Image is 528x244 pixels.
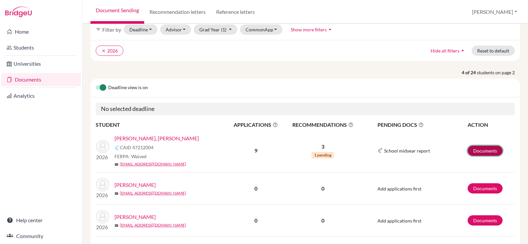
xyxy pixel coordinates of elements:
img: Van Markesteijn, Ashley [96,178,109,191]
i: clear [101,49,106,53]
a: [PERSON_NAME] [115,213,156,221]
span: FERPA [115,153,147,160]
span: Deadline view is on [108,84,148,92]
a: Students [1,41,81,54]
a: [EMAIL_ADDRESS][DOMAIN_NAME] [120,222,186,228]
span: CAID 47212004 [120,144,153,151]
strong: 4 of 24 [462,69,477,76]
a: Documents [1,73,81,86]
i: arrow_drop_up [459,47,466,54]
span: Show more filters [291,27,327,32]
p: 2026 [96,153,109,161]
th: STUDENT [96,121,228,129]
img: Shin, Dong Joo [96,140,109,153]
span: - Waived [129,154,147,159]
b: 9 [254,147,257,154]
a: [PERSON_NAME] [115,181,156,189]
i: arrow_drop_up [327,26,333,33]
span: School midyear report [384,147,430,154]
button: [PERSON_NAME] [469,6,520,18]
a: Help center [1,214,81,227]
button: clear2026 [96,46,123,56]
a: Community [1,229,81,243]
a: [EMAIL_ADDRESS][DOMAIN_NAME] [120,190,186,196]
span: RECOMMENDATIONS [284,121,361,129]
span: Hide all filters [431,48,459,53]
button: Reset to default [472,46,515,56]
p: 2026 [96,223,109,231]
span: mail [115,192,118,195]
span: APPLICATIONS [228,121,284,129]
span: Add applications first [378,218,421,224]
button: CommonApp [240,24,283,35]
a: Documents [468,183,503,193]
button: Deadline [124,24,157,35]
a: Documents [468,215,503,226]
b: 0 [254,217,257,224]
img: Common App logo [115,145,120,150]
b: 0 [254,185,257,192]
span: Filter by [102,26,121,33]
a: [EMAIL_ADDRESS][DOMAIN_NAME] [120,161,186,167]
span: Add applications first [378,186,421,192]
p: 0 [284,217,361,225]
span: PENDING DOCS [378,121,467,129]
span: 1 pending [312,152,334,158]
img: Common App logo [378,148,383,153]
span: mail [115,224,118,227]
h5: No selected deadline [96,103,515,115]
a: Universities [1,57,81,70]
a: Documents [468,146,503,156]
img: Van Merkestein, Ashley [96,210,109,223]
p: 0 [284,185,361,192]
p: 2026 [96,191,109,199]
th: ACTION [467,121,515,129]
a: [PERSON_NAME], [PERSON_NAME] [115,134,199,142]
button: Show more filtersarrow_drop_up [285,24,339,35]
p: 3 [284,143,361,151]
span: students on page 2 [477,69,520,76]
button: Grad Year(1) [194,24,237,35]
span: (1) [221,27,226,32]
a: Analytics [1,89,81,102]
a: Home [1,25,81,38]
img: Bridge-U [5,7,32,17]
i: filter_list [96,27,101,32]
button: Advisor [160,24,191,35]
button: Hide all filtersarrow_drop_up [425,46,472,56]
span: mail [115,162,118,166]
